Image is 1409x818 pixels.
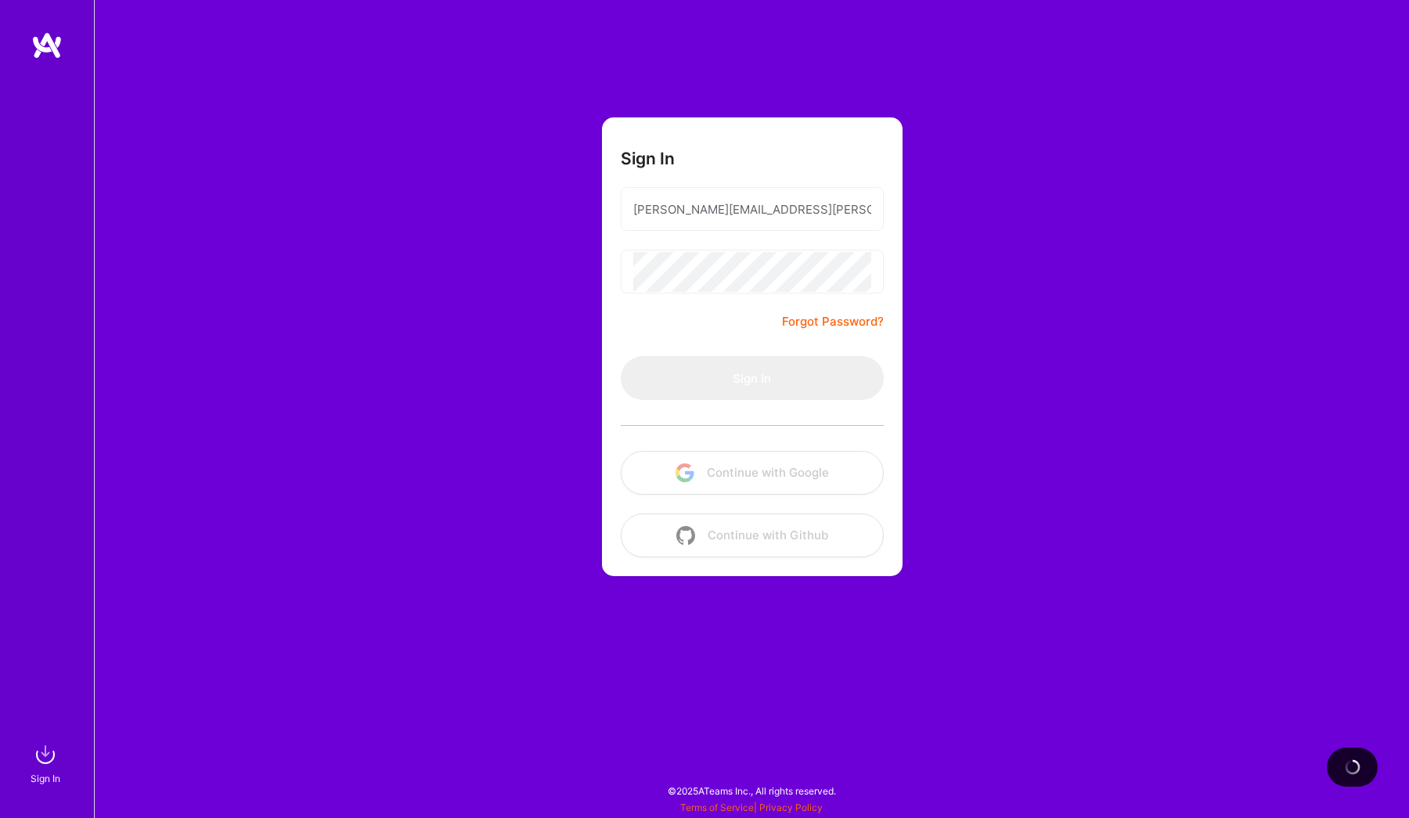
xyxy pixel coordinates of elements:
[33,739,61,787] a: sign inSign In
[31,770,60,787] div: Sign In
[782,312,884,331] a: Forgot Password?
[680,802,754,813] a: Terms of Service
[30,739,61,770] img: sign in
[621,514,884,557] button: Continue with Github
[633,189,871,229] input: Email...
[94,771,1409,810] div: © 2025 ATeams Inc., All rights reserved.
[676,463,694,482] img: icon
[676,526,695,545] img: icon
[1344,759,1361,776] img: loading
[759,802,823,813] a: Privacy Policy
[621,451,884,495] button: Continue with Google
[621,356,884,400] button: Sign In
[621,149,675,168] h3: Sign In
[680,802,823,813] span: |
[31,31,63,59] img: logo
